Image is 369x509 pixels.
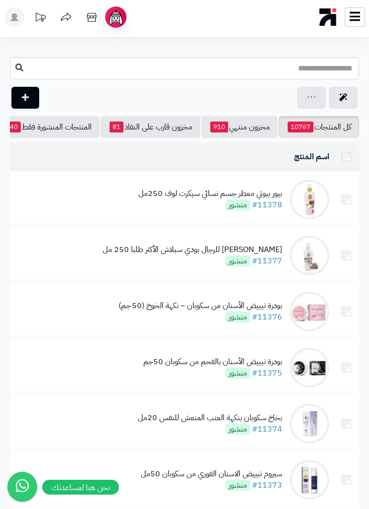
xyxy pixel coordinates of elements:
img: بودرة تبييض الأسنان بالفحم من سكوبان 50جم [290,348,329,387]
img: ai-face.png [107,8,124,26]
img: بيور بيوتي للرجال بودي سبلاش الأكثر طلبا 250 مل [290,236,329,275]
div: [PERSON_NAME] للرجال بودي سبلاش الأكثر طلبا 250 مل [103,244,282,255]
a: #11376 [252,311,282,323]
a: #11373 [252,479,282,491]
a: تحديثات المنصة [28,7,53,30]
span: منشور [226,255,250,266]
a: #11378 [252,199,282,211]
div: بخاخ سكوبان بنكهة العنب المنعش للنفس 20مل [138,412,282,424]
a: #11377 [252,255,282,267]
div: بيور بيوتي معطر جسم نسائي سيكرت لوف 250مل [138,188,282,199]
span: منشور [226,312,250,322]
a: اسم المنتج [294,151,329,163]
img: logo-mobile.png [319,6,337,28]
img: بيور بيوتي معطر جسم نسائي سيكرت لوف 250مل [290,180,329,219]
a: مخزون منتهي910 [201,116,278,138]
div: بودرة تبييض الأسنان بالفحم من سكوبان 50جم [143,356,282,368]
img: سيروم تبييض الاسنان الفوري من سكوبان 50مل [290,460,329,500]
div: بودرة تبييض الأسنان من سكوبان – نكهة الخوخ (50 جم) [119,300,282,312]
img: بودرة تبييض الأسنان من سكوبان – نكهة الخوخ (50 جم) [290,292,329,331]
a: #11374 [252,423,282,435]
img: بخاخ سكوبان بنكهة العنب المنعش للنفس 20مل [290,404,329,444]
span: منشور [226,480,250,491]
a: كل المنتجات10767 [279,116,359,138]
div: سيروم تبييض الاسنان الفوري من سكوبان 50مل [141,468,282,480]
a: مخزون قارب على النفاذ81 [101,116,200,138]
span: منشور [226,424,250,435]
span: منشور [226,368,250,379]
span: 910 [210,122,228,132]
span: 81 [110,122,123,132]
span: 10767 [288,122,313,132]
a: #11375 [252,367,282,379]
span: منشور [226,199,250,210]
